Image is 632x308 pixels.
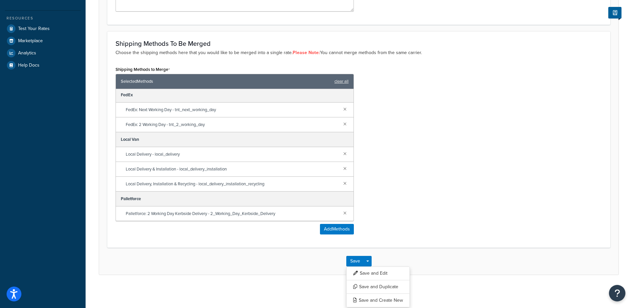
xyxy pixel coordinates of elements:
span: FedEx: Next Working Day - tnt_next_working_day [126,105,338,114]
div: Local Van [116,132,354,147]
label: Shipping Methods to Merge [116,67,170,72]
span: Help Docs [18,63,39,68]
div: FedEx [116,88,354,103]
span: Selected Methods [121,77,331,86]
a: Analytics [5,47,81,59]
h3: Shipping Methods To Be Merged [116,40,602,47]
span: FedEx: 2 Working Day - tnt_2_working_day [126,120,338,129]
span: Marketplace [18,38,43,44]
button: Show Help Docs [608,7,621,18]
strong: Please Note: [293,49,320,56]
a: Help Docs [5,59,81,71]
span: Local Delivery & Installation - local_delivery_installation [126,165,338,174]
div: Resources [5,15,81,21]
a: Marketplace [5,35,81,47]
span: Palletforce: 2 Working Day Kerbside Delivery - 2_Working_Day_Kerbside_Delivery [126,209,338,218]
button: Save and Create New [346,293,410,307]
p: Choose the shipping methods here that you would like to be merged into a single rate. You cannot ... [116,49,602,56]
div: Palletforce [116,192,354,206]
a: Test Your Rates [5,23,81,35]
a: clear all [334,77,349,86]
button: Save and Duplicate [346,280,410,294]
span: Local Delivery, Installation & Recycling - local_delivery_installation_recycling [126,179,338,189]
button: Save [346,256,364,266]
span: Test Your Rates [18,26,50,32]
button: AddMethods [320,224,354,234]
span: Local Delivery - local_delivery [126,150,338,159]
span: Analytics [18,50,36,56]
button: Open Resource Center [609,285,625,301]
button: Save and Edit [346,266,410,280]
